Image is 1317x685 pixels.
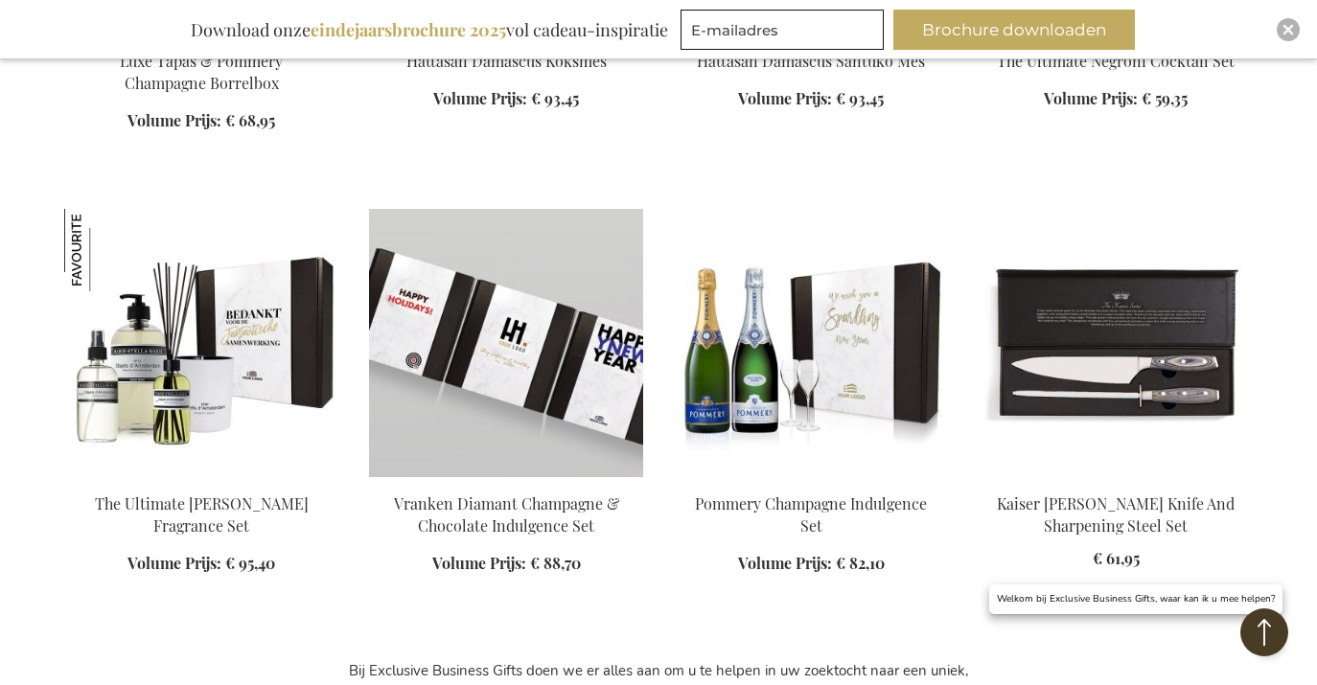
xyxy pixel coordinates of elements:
a: Volume Prijs: € 93,45 [738,88,884,110]
a: Volume Prijs: € 93,45 [433,88,579,110]
span: € 68,95 [225,110,275,130]
a: Kaiser [PERSON_NAME] Knife And Sharpening Steel Set [997,493,1235,536]
div: Close [1277,18,1300,41]
form: marketing offers and promotions [681,10,890,56]
img: Close [1282,24,1294,35]
img: Vranken Diamant Champagne & Chocolate Indulgence Set [369,209,643,477]
span: € 59,35 [1142,88,1188,108]
button: Brochure downloaden [893,10,1135,50]
a: Volume Prijs: € 59,35 [1044,88,1188,110]
span: Volume Prijs: [127,553,221,573]
a: Volume Prijs: € 95,40 [127,553,275,575]
a: Volume Prijs: € 68,95 [127,110,275,132]
a: The Ultimate Negroni Cocktail Set [997,51,1235,71]
img: Vinga Of Sweden Kaiser Honing Set [979,209,1253,477]
b: eindejaarsbrochure 2025 [311,18,506,41]
span: € 93,45 [836,88,884,108]
img: Pommery Champagne Indulgence Set [674,209,948,477]
img: The Ultimate Marie-Stella-Maris Fragrance Set [64,209,338,477]
a: The Ultimate [PERSON_NAME] Fragrance Set [95,493,309,536]
span: € 82,10 [836,553,885,573]
span: € 95,40 [225,553,275,573]
a: Vinga Of Sweden Kaiser Honing Set [979,469,1253,488]
span: Volume Prijs: [1044,88,1138,108]
a: Volume Prijs: € 82,10 [738,553,885,575]
input: E-mailadres [681,10,884,50]
a: The Ultimate Marie-Stella-Maris Fragrance Set The Ultimate Marie-Stella-Maris Fragrance Set [64,469,338,488]
a: Pommery Champagne Indulgence Set [674,469,948,488]
span: Volume Prijs: [433,88,527,108]
span: Volume Prijs: [127,110,221,130]
a: Pommery Champagne Indulgence Set [695,493,927,536]
img: The Ultimate Marie-Stella-Maris Fragrance Set [64,209,147,291]
div: Download onze vol cadeau-inspiratie [182,10,677,50]
a: Hattasan Damascus Koksmes [406,51,607,71]
span: Volume Prijs: [738,553,832,573]
span: Volume Prijs: [738,88,832,108]
span: € 93,45 [531,88,579,108]
a: Hattasan Damascus Santuko Mes [697,51,925,71]
span: € 61,95 [1093,548,1140,568]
